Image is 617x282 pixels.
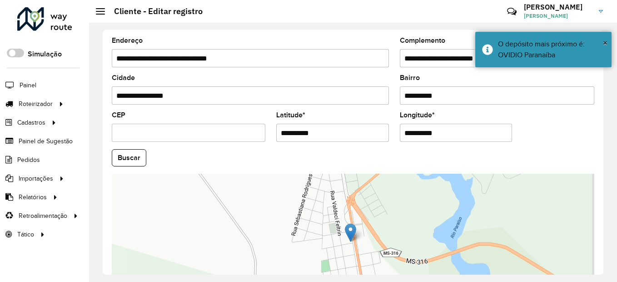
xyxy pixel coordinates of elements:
span: Roteirizador [19,99,53,109]
span: Painel de Sugestão [19,136,73,146]
span: [PERSON_NAME] [524,12,592,20]
div: O depósito mais próximo é: OVIDIO Paranaíba [498,39,605,60]
button: Close [603,36,607,50]
span: Retroalimentação [19,211,67,221]
span: Importações [19,174,53,183]
span: Relatórios [19,192,47,202]
h2: Cliente - Editar registro [105,6,203,16]
span: Painel [20,81,36,90]
span: × [603,38,607,48]
button: Buscar [112,149,146,166]
img: Marker [345,223,356,242]
label: Complemento [400,35,445,46]
label: Simulação [28,49,62,60]
span: Tático [17,230,34,239]
label: Bairro [400,72,420,83]
label: Longitude [400,110,435,121]
span: Pedidos [17,155,40,165]
label: Endereço [112,35,143,46]
span: Cadastros [17,118,45,127]
label: Latitude [276,110,305,121]
label: CEP [112,110,125,121]
a: Contato Rápido [502,2,522,21]
h3: [PERSON_NAME] [524,3,592,11]
label: Cidade [112,72,135,83]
